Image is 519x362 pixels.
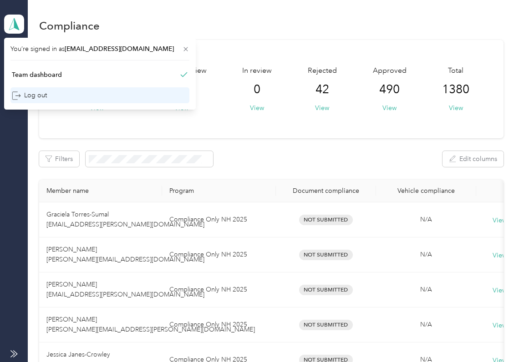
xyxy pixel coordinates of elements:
span: [PERSON_NAME] [EMAIL_ADDRESS][PERSON_NAME][DOMAIN_NAME] [46,281,204,298]
iframe: Everlance-gr Chat Button Frame [468,311,519,362]
td: Compliance Only NH 2025 [162,272,276,307]
span: [PERSON_NAME] [PERSON_NAME][EMAIL_ADDRESS][PERSON_NAME][DOMAIN_NAME] [46,316,255,333]
span: Total [448,65,463,76]
span: 1380 [442,82,469,97]
span: N/A [420,321,432,328]
button: Filters [39,151,79,167]
button: View [315,103,329,113]
span: 0 [254,82,260,97]
h1: Compliance [39,21,100,30]
span: You’re signed in as [10,44,189,54]
span: [EMAIL_ADDRESS][DOMAIN_NAME] [65,45,174,53]
button: Edit columns [443,151,504,167]
div: Document compliance [283,187,369,195]
td: Compliance Only NH 2025 [162,307,276,342]
span: Not Submitted [299,285,353,295]
span: N/A [420,216,432,223]
div: Team dashboard [12,70,62,80]
span: Approved [373,65,407,76]
span: Rejected [308,65,337,76]
th: Program [162,180,276,202]
td: Compliance Only NH 2025 [162,237,276,272]
th: Member name [39,180,162,202]
span: N/A [420,251,432,258]
span: N/A [420,286,432,293]
button: View [449,103,463,113]
span: Not Submitted [299,215,353,225]
div: Log out [12,90,47,100]
span: 490 [379,82,400,97]
span: Graciela Torres-Sumal [EMAIL_ADDRESS][PERSON_NAME][DOMAIN_NAME] [46,211,204,228]
span: Not Submitted [299,320,353,330]
span: In review [242,65,272,76]
div: Vehicle compliance [383,187,469,195]
button: View [250,103,264,113]
span: 42 [315,82,329,97]
span: [PERSON_NAME] [PERSON_NAME][EMAIL_ADDRESS][DOMAIN_NAME] [46,246,204,263]
button: View [382,103,397,113]
span: Not Submitted [299,250,353,260]
td: Compliance Only NH 2025 [162,202,276,237]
